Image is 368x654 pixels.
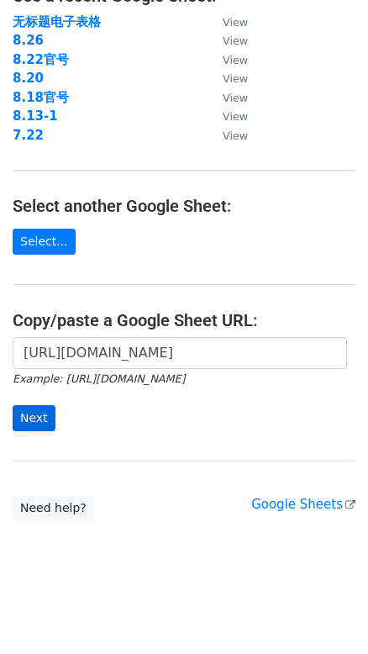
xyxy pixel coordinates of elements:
[223,72,248,85] small: View
[13,71,44,86] a: 8.20
[13,90,69,105] a: 8.18官号
[223,34,248,47] small: View
[223,92,248,104] small: View
[223,54,248,66] small: View
[251,497,355,512] a: Google Sheets
[206,14,248,29] a: View
[13,14,101,29] a: 无标题电子表格
[223,16,248,29] small: View
[206,90,248,105] a: View
[206,71,248,86] a: View
[223,110,248,123] small: View
[13,310,355,330] h4: Copy/paste a Google Sheet URL:
[13,405,55,431] input: Next
[13,196,355,216] h4: Select another Google Sheet:
[13,229,76,255] a: Select...
[13,33,44,48] a: 8.26
[206,52,248,67] a: View
[206,33,248,48] a: View
[13,52,69,67] a: 8.22官号
[206,128,248,143] a: View
[13,128,44,143] a: 7.22
[13,495,94,521] a: Need help?
[13,108,58,124] a: 8.13-1
[13,372,185,385] small: Example: [URL][DOMAIN_NAME]
[284,573,368,654] div: 聊天小组件
[13,337,347,369] input: Paste your Google Sheet URL here
[223,129,248,142] small: View
[284,573,368,654] iframe: Chat Widget
[206,108,248,124] a: View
